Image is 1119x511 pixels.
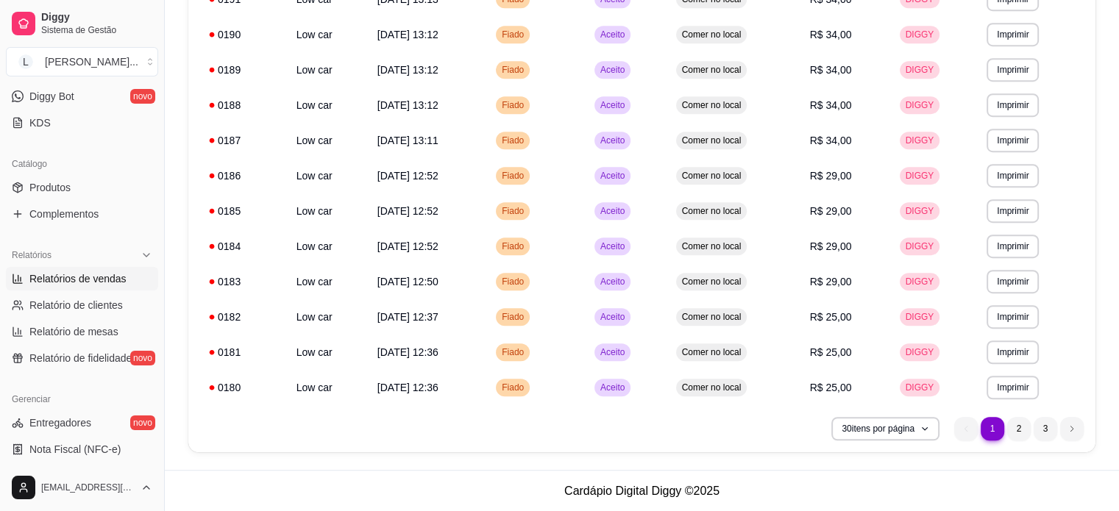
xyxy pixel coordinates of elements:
span: Diggy [41,11,152,24]
span: Relatórios de vendas [29,271,127,286]
span: [EMAIL_ADDRESS][DOMAIN_NAME] [41,482,135,493]
span: Aceito [597,99,628,111]
span: Sistema de Gestão [41,24,152,36]
div: 0187 [209,133,279,148]
td: Low car [288,299,369,335]
span: Comer no local [679,64,745,76]
span: Comer no local [679,135,745,146]
td: Low car [288,52,369,87]
button: Imprimir [987,93,1039,117]
nav: pagination navigation [947,410,1091,448]
div: 0186 [209,168,279,183]
span: Aceito [597,382,628,393]
span: Fiado [499,135,527,146]
span: [DATE] 12:36 [377,382,438,393]
li: pagination item 2 [1007,417,1031,440]
span: Fiado [499,64,527,76]
span: Relatório de clientes [29,298,123,312]
span: DIGGY [903,240,937,252]
span: R$ 29,00 [810,240,852,252]
span: DIGGY [903,205,937,217]
a: Relatório de clientes [6,293,158,317]
span: Comer no local [679,29,745,40]
div: 0189 [209,62,279,77]
span: L [18,54,33,69]
span: [DATE] 12:52 [377,170,438,182]
li: pagination item 1 active [981,417,1004,440]
button: Imprimir [987,199,1039,223]
div: Catálogo [6,152,158,176]
span: Aceito [597,311,628,323]
span: Aceito [597,240,628,252]
td: Low car [288,158,369,193]
span: R$ 34,00 [810,135,852,146]
div: 0184 [209,239,279,254]
span: Comer no local [679,382,745,393]
button: Imprimir [987,129,1039,152]
a: Entregadoresnovo [6,411,158,435]
span: [DATE] 13:12 [377,64,438,76]
span: R$ 25,00 [810,346,852,358]
span: Fiado [499,382,527,393]
span: Aceito [597,135,628,146]
span: [DATE] 13:12 [377,99,438,111]
span: Entregadores [29,415,91,430]
span: Comer no local [679,99,745,111]
div: 0190 [209,27,279,42]
div: Gerenciar [6,387,158,411]
span: [DATE] 12:50 [377,276,438,287]
td: Low car [288,123,369,158]
span: R$ 25,00 [810,382,852,393]
a: Relatório de mesas [6,320,158,343]
span: R$ 25,00 [810,311,852,323]
span: Aceito [597,170,628,182]
span: R$ 29,00 [810,170,852,182]
a: Diggy Botnovo [6,85,158,108]
span: DIGGY [903,311,937,323]
span: Aceito [597,346,628,358]
a: Relatórios de vendas [6,267,158,290]
span: Aceito [597,29,628,40]
span: [DATE] 12:36 [377,346,438,358]
span: [DATE] 12:52 [377,205,438,217]
span: DIGGY [903,135,937,146]
span: R$ 34,00 [810,29,852,40]
span: Fiado [499,205,527,217]
span: DIGGY [903,346,937,358]
span: Comer no local [679,205,745,217]
a: Relatório de fidelidadenovo [6,346,158,370]
span: [DATE] 13:11 [377,135,438,146]
span: Diggy Bot [29,89,74,104]
span: Fiado [499,276,527,287]
td: Low car [288,335,369,370]
span: DIGGY [903,29,937,40]
span: Produtos [29,180,71,195]
td: Low car [288,264,369,299]
a: KDS [6,111,158,135]
span: DIGGY [903,382,937,393]
button: Imprimir [987,23,1039,46]
span: Fiado [499,346,527,358]
span: Comer no local [679,240,745,252]
button: Imprimir [987,270,1039,293]
span: R$ 34,00 [810,99,852,111]
span: Fiado [499,170,527,182]
span: KDS [29,115,51,130]
div: 0183 [209,274,279,289]
div: 0188 [209,98,279,112]
span: Nota Fiscal (NFC-e) [29,442,121,457]
span: [DATE] 12:52 [377,240,438,252]
button: Imprimir [987,305,1039,329]
span: R$ 34,00 [810,64,852,76]
td: Low car [288,370,369,405]
li: next page button [1060,417,1084,440]
span: Relatório de fidelidade [29,351,132,365]
span: Fiado [499,29,527,40]
span: Relatório de mesas [29,324,118,339]
span: [DATE] 13:12 [377,29,438,40]
span: Comer no local [679,170,745,182]
button: Imprimir [987,58,1039,82]
button: 30itens por página [831,417,939,440]
span: Fiado [499,311,527,323]
div: 0182 [209,310,279,324]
